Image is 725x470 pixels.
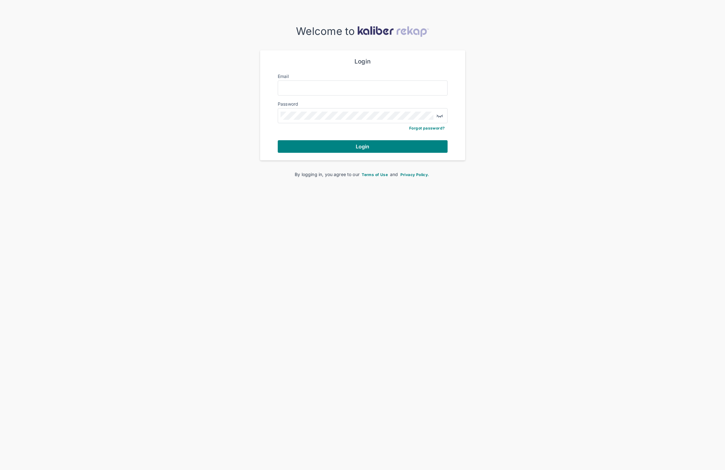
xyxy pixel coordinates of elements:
[278,101,298,107] label: Password
[278,140,448,153] button: Login
[357,26,429,37] img: kaliber-logo
[356,143,370,150] span: Login
[278,74,289,79] label: Email
[399,172,430,177] a: Privacy Policy.
[278,58,448,65] div: Login
[270,171,455,178] div: By logging in, you agree to our and
[436,112,443,119] img: eye-closed.fa43b6e4.svg
[409,126,445,130] a: Forgot password?
[361,172,389,177] a: Terms of Use
[400,172,429,177] span: Privacy Policy.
